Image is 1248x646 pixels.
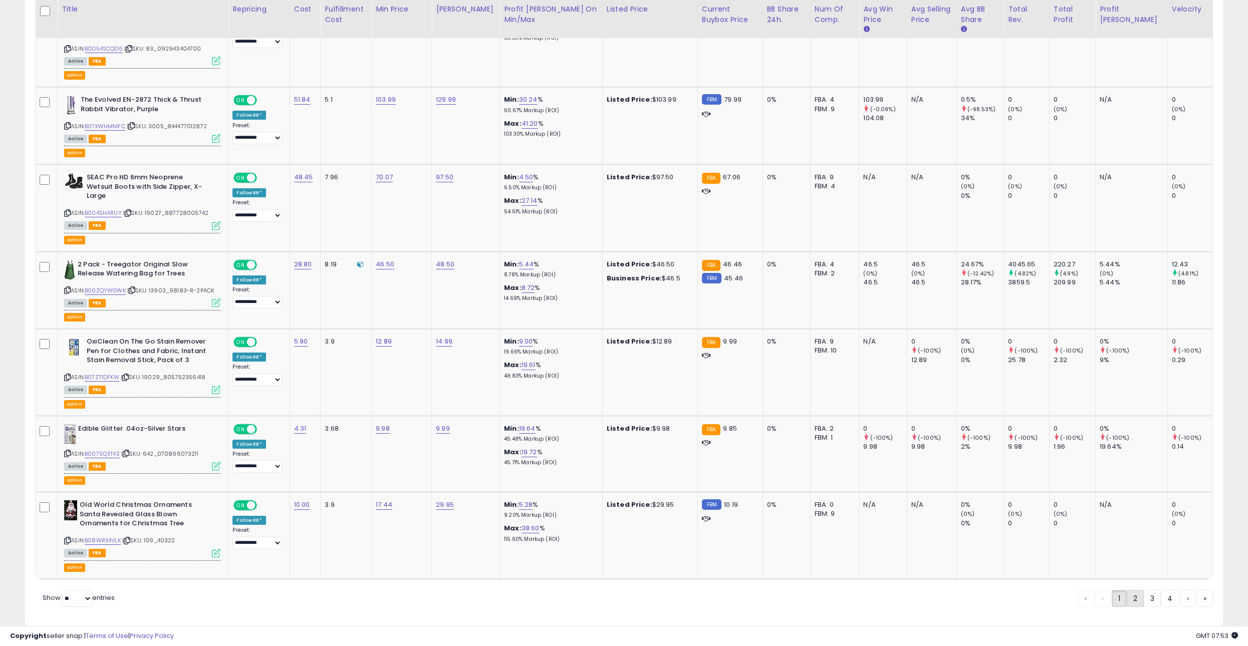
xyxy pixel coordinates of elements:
[124,45,201,53] span: | SKU: 83_092943404700
[911,337,956,346] div: 0
[87,337,208,368] b: OxiClean On The Go Stain Remover Pen for Clothes and Fabric, Instant Stain Removal Stick, Pack of 3
[1100,4,1163,25] div: Profit [PERSON_NAME]
[961,356,1004,365] div: 0%
[967,269,994,277] small: (-12.42%)
[961,442,1004,451] div: 2%
[522,119,538,129] a: 41.20
[702,173,720,184] small: FBA
[325,337,364,346] div: 3.9
[64,221,87,230] span: All listings currently available for purchase on Amazon
[522,360,536,370] a: 19.61
[1054,182,1068,190] small: (0%)
[702,94,721,105] small: FBM
[1178,269,1198,277] small: (4.81%)
[504,95,519,104] b: Min:
[1178,347,1201,355] small: (-100%)
[1172,424,1212,433] div: 0
[127,122,207,130] span: | SKU: 3005_844477012872
[121,450,198,458] span: | SKU: 642_070896073211
[1008,4,1045,25] div: Total Rev.
[607,172,652,182] b: Listed Price:
[130,631,174,640] a: Privacy Policy
[815,424,851,433] div: FBA: 2
[232,440,266,449] div: Follow BB *
[232,199,282,222] div: Preset:
[504,271,595,278] p: 8.78% Markup (ROI)
[702,499,721,510] small: FBM
[967,434,990,442] small: (-100%)
[815,4,855,25] div: Num of Comp.
[911,442,956,451] div: 9.98
[1172,95,1212,104] div: 0
[86,631,128,640] a: Terms of Use
[522,283,535,293] a: 8.72
[1054,105,1068,113] small: (0%)
[1172,114,1212,123] div: 0
[436,172,453,182] a: 97.50
[89,462,106,471] span: FBA
[863,337,899,346] div: N/A
[863,260,906,269] div: 46.5
[1008,260,1049,269] div: 4045.65
[607,424,652,433] b: Listed Price:
[256,174,272,182] span: OFF
[64,386,87,394] span: All listings currently available for purchase on Amazon
[325,260,364,269] div: 8.19
[961,191,1004,200] div: 0%
[961,4,1000,25] div: Avg BB Share
[961,278,1004,287] div: 28.17%
[325,424,364,433] div: 3.68
[911,173,949,182] div: N/A
[504,349,595,356] p: 19.66% Markup (ROI)
[376,4,427,15] div: Min Price
[967,105,995,113] small: (-98.53%)
[235,174,247,182] span: ON
[64,71,85,80] button: admin
[294,172,313,182] a: 48.45
[961,114,1004,123] div: 34%
[436,424,450,434] a: 9.99
[78,260,199,281] b: 2 Pack - Treegator Original Slow Release Watering Bag for Trees
[1100,337,1167,346] div: 0%
[64,400,85,409] button: admin
[961,173,1004,182] div: 0%
[232,451,282,473] div: Preset:
[1008,95,1049,104] div: 0
[767,337,803,346] div: 0%
[918,347,941,355] small: (-100%)
[961,424,1004,433] div: 0%
[325,173,364,182] div: 7.96
[504,259,519,269] b: Min:
[724,273,743,283] span: 45.46
[607,273,662,283] b: Business Price:
[232,275,266,284] div: Follow BB *
[607,259,652,269] b: Listed Price:
[702,4,759,25] div: Current Buybox Price
[294,337,308,347] a: 5.90
[64,260,220,306] div: ASIN:
[504,196,522,205] b: Max:
[723,337,737,346] span: 9.99
[64,57,87,66] span: All listings currently available for purchase on Amazon
[1127,590,1144,607] a: 2
[1178,434,1201,442] small: (-100%)
[1106,347,1129,355] small: (-100%)
[504,337,595,356] div: %
[1054,114,1095,123] div: 0
[815,105,851,114] div: FBM: 9
[911,269,925,277] small: (0%)
[85,209,122,217] a: B004SHARUY
[256,338,272,347] span: OFF
[519,424,536,434] a: 19.64
[504,184,595,191] p: 6.50% Markup (ROI)
[85,45,123,53] a: B0D54SCQD6
[64,424,220,470] div: ASIN:
[1008,278,1049,287] div: 3859.5
[1100,95,1160,104] div: N/A
[504,283,522,292] b: Max:
[62,4,224,15] div: Title
[256,260,272,269] span: OFF
[1144,590,1161,607] a: 3
[702,273,721,283] small: FBM
[522,196,538,206] a: 27.14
